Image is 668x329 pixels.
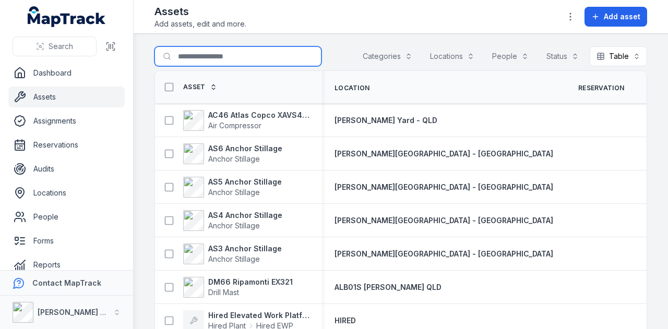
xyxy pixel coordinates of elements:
[208,110,309,120] strong: AC46 Atlas Copco XAVS450
[208,254,260,263] span: Anchor Stillage
[208,288,239,297] span: Drill Mast
[208,277,293,287] strong: DM66 Ripamonti EX321
[208,188,260,197] span: Anchor Stillage
[335,216,553,225] span: [PERSON_NAME][GEOGRAPHIC_DATA] - [GEOGRAPHIC_DATA]
[208,221,260,230] span: Anchor Stillage
[540,46,586,66] button: Status
[183,83,217,91] a: Asset
[49,41,73,52] span: Search
[356,46,419,66] button: Categories
[8,87,125,107] a: Assets
[208,143,282,154] strong: AS6 Anchor Stillage
[183,210,282,231] a: AS4 Anchor StillageAnchor Stillage
[590,46,647,66] button: Table
[183,83,206,91] span: Asset
[183,110,309,131] a: AC46 Atlas Copco XAVS450Air Compressor
[183,143,282,164] a: AS6 Anchor StillageAnchor Stillage
[335,315,356,326] a: HIRED
[423,46,481,66] button: Locations
[8,182,125,203] a: Locations
[335,182,553,191] span: [PERSON_NAME][GEOGRAPHIC_DATA] - [GEOGRAPHIC_DATA]
[208,154,260,163] span: Anchor Stillage
[154,4,246,19] h2: Assets
[8,135,125,155] a: Reservations
[335,182,553,192] a: [PERSON_NAME][GEOGRAPHIC_DATA] - [GEOGRAPHIC_DATA]
[208,243,282,254] strong: AS3 Anchor Stillage
[578,84,624,92] span: Reservation
[208,310,309,321] strong: Hired Elevated Work Platform
[183,177,282,198] a: AS5 Anchor StillageAnchor Stillage
[13,36,97,56] button: Search
[335,149,553,158] span: [PERSON_NAME][GEOGRAPHIC_DATA] - [GEOGRAPHIC_DATA]
[584,7,647,27] button: Add asset
[604,11,640,22] span: Add asset
[335,316,356,325] span: HIRED
[208,177,282,187] strong: AS5 Anchor Stillage
[335,116,437,125] span: [PERSON_NAME] Yard - QLD
[32,278,101,287] strong: Contact MapTrack
[335,84,369,92] span: Location
[335,215,553,226] a: [PERSON_NAME][GEOGRAPHIC_DATA] - [GEOGRAPHIC_DATA]
[8,206,125,227] a: People
[335,283,442,291] span: ALB01S [PERSON_NAME] QLD
[183,277,293,298] a: DM66 Ripamonti EX321Drill Mast
[183,243,282,264] a: AS3 Anchor StillageAnchor Stillage
[485,46,535,66] button: People
[335,249,553,259] a: [PERSON_NAME][GEOGRAPHIC_DATA] - [GEOGRAPHIC_DATA]
[208,210,282,221] strong: AS4 Anchor Stillage
[335,282,442,293] a: ALB01S [PERSON_NAME] QLD
[38,308,123,316] strong: [PERSON_NAME] Group
[154,19,246,29] span: Add assets, edit and more.
[8,63,125,83] a: Dashboard
[335,249,553,258] span: [PERSON_NAME][GEOGRAPHIC_DATA] - [GEOGRAPHIC_DATA]
[8,159,125,179] a: Audits
[8,111,125,131] a: Assignments
[28,6,106,27] a: MapTrack
[335,149,553,159] a: [PERSON_NAME][GEOGRAPHIC_DATA] - [GEOGRAPHIC_DATA]
[8,230,125,251] a: Forms
[208,121,261,130] span: Air Compressor
[8,254,125,275] a: Reports
[335,115,437,126] a: [PERSON_NAME] Yard - QLD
